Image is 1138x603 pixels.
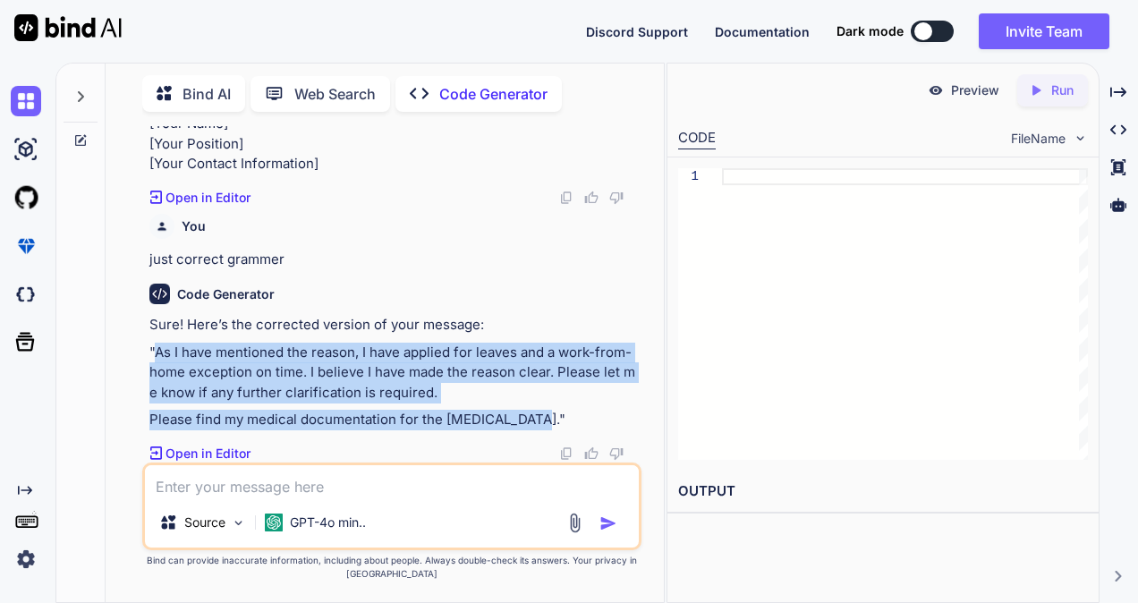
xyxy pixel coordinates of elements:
[149,250,638,270] p: just correct grammer
[11,231,41,261] img: premium
[609,191,624,205] img: dislike
[1073,131,1088,146] img: chevron down
[584,446,599,461] img: like
[11,86,41,116] img: chat
[439,83,548,105] p: Code Generator
[149,343,638,403] p: "As I have mentioned the reason, I have applied for leaves and a work-from-home exception on time...
[149,315,638,335] p: Sure! Here’s the corrected version of your message:
[559,191,573,205] img: copy
[265,514,283,531] img: GPT-4o mini
[231,515,246,531] img: Pick Models
[584,191,599,205] img: like
[599,514,617,532] img: icon
[11,279,41,310] img: darkCloudIdeIcon
[142,554,641,581] p: Bind can provide inaccurate information, including about people. Always double-check its answers....
[715,24,810,39] span: Documentation
[565,513,585,533] img: attachment
[166,445,251,463] p: Open in Editor
[14,14,122,41] img: Bind AI
[294,83,376,105] p: Web Search
[586,22,688,41] button: Discord Support
[678,128,716,149] div: CODE
[183,83,231,105] p: Bind AI
[667,471,1099,513] h2: OUTPUT
[149,410,638,430] p: Please find my medical documentation for the [MEDICAL_DATA]."
[184,514,225,531] p: Source
[1011,130,1066,148] span: FileName
[177,285,275,303] h6: Code Generator
[586,24,688,39] span: Discord Support
[166,189,251,207] p: Open in Editor
[1051,81,1074,99] p: Run
[951,81,999,99] p: Preview
[149,94,638,174] p: Best regards, [Your Name] [Your Position] [Your Contact Information]
[290,514,366,531] p: GPT-4o min..
[979,13,1109,49] button: Invite Team
[928,82,944,98] img: preview
[182,217,206,235] h6: You
[609,446,624,461] img: dislike
[11,544,41,574] img: settings
[837,22,904,40] span: Dark mode
[559,446,573,461] img: copy
[678,168,699,185] div: 1
[11,183,41,213] img: githubLight
[11,134,41,165] img: ai-studio
[715,22,810,41] button: Documentation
